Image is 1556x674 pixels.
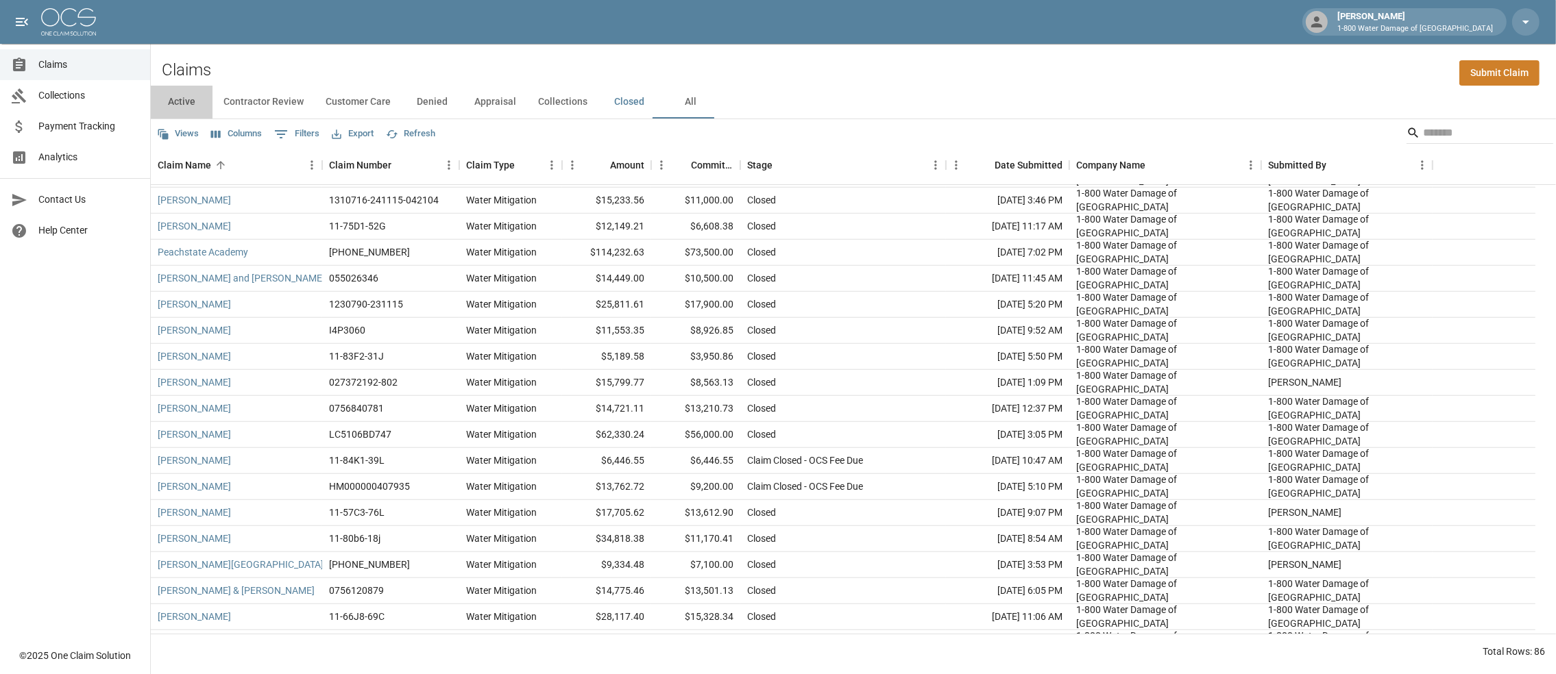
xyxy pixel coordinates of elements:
[1076,447,1254,474] div: 1-800 Water Damage of Athens
[158,558,324,571] a: [PERSON_NAME][GEOGRAPHIC_DATA]
[466,375,537,389] div: Water Mitigation
[975,155,995,175] button: Sort
[466,558,537,571] div: Water Mitigation
[158,453,231,467] a: [PERSON_NAME]
[542,155,562,175] button: Menu
[946,370,1069,396] div: [DATE] 1:09 PM
[158,193,231,207] a: [PERSON_NAME]
[651,422,740,448] div: $56,000.00
[562,266,651,292] div: $14,449.00
[946,630,1069,656] div: [DATE] 1:15 PM
[329,193,439,207] div: 1310716-241115-042104
[651,526,740,552] div: $11,170.41
[562,240,651,266] div: $114,232.63
[747,193,776,207] div: Closed
[562,500,651,526] div: $17,705.62
[382,123,439,145] button: Refresh
[466,323,537,337] div: Water Mitigation
[329,427,391,441] div: LC5106BD747
[1459,60,1540,86] a: Submit Claim
[946,500,1069,526] div: [DATE] 9:07 PM
[1268,316,1426,344] div: 1-800 Water Damage of Athens
[747,610,776,623] div: Closed
[651,318,740,344] div: $8,926.85
[38,192,139,207] span: Contact Us
[1268,264,1426,292] div: 1-800 Water Damage of Athens
[466,453,537,467] div: Water Mitigation
[158,323,231,337] a: [PERSON_NAME]
[466,610,537,623] div: Water Mitigation
[329,146,391,184] div: Claim Number
[946,448,1069,474] div: [DATE] 10:47 AM
[38,223,139,238] span: Help Center
[747,532,776,545] div: Closed
[672,155,691,175] button: Sort
[651,370,740,396] div: $8,563.13
[1268,146,1326,184] div: Submitted By
[651,344,740,370] div: $3,950.86
[562,448,651,474] div: $6,446.55
[660,86,722,118] button: All
[466,219,537,233] div: Water Mitigation
[598,86,660,118] button: Closed
[925,155,946,175] button: Menu
[946,146,1069,184] div: Date Submitted
[1076,473,1254,500] div: 1-800 Water Damage of Athens
[466,271,537,285] div: Water Mitigation
[651,155,672,175] button: Menu
[651,146,740,184] div: Committed Amount
[651,292,740,318] div: $17,900.00
[1076,369,1254,396] div: 1-800 Water Damage of Athens
[466,505,537,519] div: Water Mitigation
[995,146,1062,184] div: Date Submitted
[466,349,537,363] div: Water Mitigation
[747,245,776,259] div: Closed
[1076,603,1254,630] div: 1-800 Water Damage of Athens
[1268,577,1426,604] div: 1-800 Water Damage of Athens
[651,240,740,266] div: $73,500.00
[651,500,740,526] div: $13,612.90
[691,146,733,184] div: Committed Amount
[747,558,776,571] div: Closed
[1268,238,1426,266] div: 1-800 Water Damage of Athens
[459,146,562,184] div: Claim Type
[1076,525,1254,552] div: 1-800 Water Damage of Athens
[651,604,740,630] div: $15,328.34
[562,188,651,214] div: $15,233.56
[158,401,231,415] a: [PERSON_NAME]
[562,344,651,370] div: $5,189.58
[1337,23,1493,35] p: 1-800 Water Damage of [GEOGRAPHIC_DATA]
[946,422,1069,448] div: [DATE] 3:05 PM
[208,123,265,145] button: Select columns
[562,630,651,656] div: $28,866.35
[1483,645,1545,658] div: Total Rows: 86
[329,245,410,259] div: 000-01-284810
[651,578,740,604] div: $13,501.13
[1076,186,1254,214] div: 1-800 Water Damage of Athens
[562,396,651,422] div: $14,721.11
[562,146,651,184] div: Amount
[1261,146,1433,184] div: Submitted By
[151,146,322,184] div: Claim Name
[747,323,776,337] div: Closed
[329,323,365,337] div: I4P3060
[329,375,398,389] div: 027372192-802
[466,584,537,597] div: Water Mitigation
[1268,447,1426,474] div: 1-800 Water Damage of Athens
[38,58,139,72] span: Claims
[1076,316,1254,344] div: 1-800 Water Damage of Athens
[1412,155,1433,175] button: Menu
[1076,146,1145,184] div: Company Name
[1076,577,1254,604] div: 1-800 Water Damage of Athens
[747,427,776,441] div: Closed
[747,453,863,467] div: Claim Closed - OCS Fee Due
[946,292,1069,318] div: [DATE] 5:20 PM
[747,584,776,597] div: Closed
[747,219,776,233] div: Closed
[562,578,651,604] div: $14,775.46
[562,422,651,448] div: $62,330.24
[1268,342,1426,370] div: 1-800 Water Damage of Athens
[466,532,537,545] div: Water Mitigation
[562,214,651,240] div: $12,149.21
[329,610,385,623] div: 11-66J8-69C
